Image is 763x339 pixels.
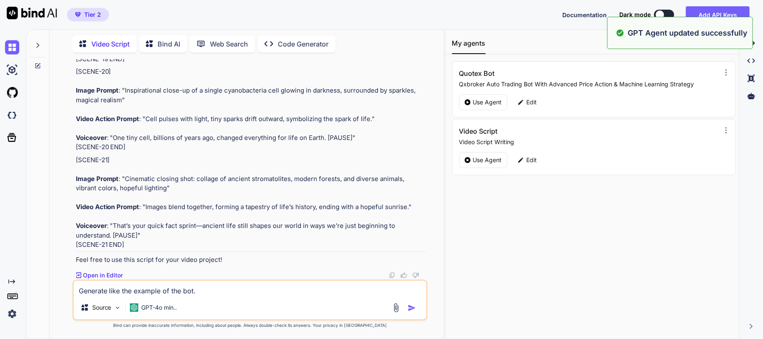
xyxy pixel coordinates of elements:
p: GPT-4o min.. [142,303,177,312]
strong: Voiceover [76,222,107,230]
p: GPT Agent updated successfully [628,27,747,39]
p: [SCENE-20] : "Inspirational close-up of a single cyanobacteria cell glowing in darkness, surround... [76,67,426,152]
img: GPT-4o mini [130,303,138,312]
p: Bind can provide inaccurate information, including about people. Always double-check its answers.... [72,322,428,329]
span: Tier 2 [84,10,101,19]
p: Source [92,303,111,312]
img: like [401,272,407,279]
span: Dark mode [619,10,651,19]
button: Documentation [562,10,607,19]
p: Edit [527,156,537,164]
span: Documentation [562,11,607,18]
button: premiumTier 2 [67,8,109,21]
img: icon [408,304,416,312]
img: dislike [412,272,419,279]
p: Bind AI [158,39,181,49]
img: copy [389,272,396,279]
p: Qxbroker Auto Trading Bot With Advanced Price Action & Machine Learning Strategy [459,80,717,88]
p: Use Agent [473,156,502,164]
p: Video Script [91,39,130,49]
button: My agents [452,38,486,54]
h3: Video Script [459,126,640,136]
button: Add API Keys [686,6,750,23]
img: Bind AI [7,7,57,19]
p: Web Search [210,39,248,49]
img: darkCloudIdeIcon [5,108,19,122]
img: githubLight [5,85,19,100]
p: Video Script Writing [459,138,717,146]
strong: Video Action Prompt [76,115,140,123]
p: Feel free to use this script for your video project! [76,255,426,265]
img: settings [5,307,19,321]
p: Use Agent [473,98,502,106]
p: Code Generator [278,39,329,49]
p: [SCENE-21] : "Cinematic closing shot: collage of ancient stromatolites, modern forests, and diver... [76,155,426,250]
h3: Quotex Bot [459,68,640,78]
strong: Video Action Prompt [76,203,140,211]
img: premium [75,12,81,17]
img: attachment [391,303,401,313]
p: Edit [527,98,537,106]
img: Pick Models [114,304,121,311]
p: Open in Editor [83,271,123,279]
img: chat [5,40,19,54]
img: ai-studio [5,63,19,77]
strong: Image Prompt [76,86,119,94]
strong: Image Prompt [76,175,119,183]
strong: Voiceover [76,134,107,142]
img: alert [616,27,624,39]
